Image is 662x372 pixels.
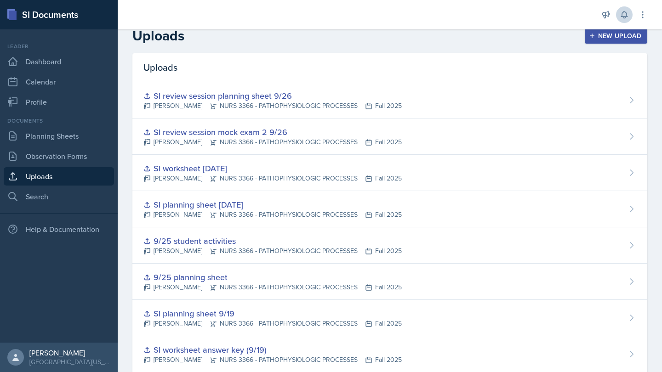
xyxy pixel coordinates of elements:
a: Search [4,187,114,206]
button: New Upload [585,28,648,44]
a: SI review session planning sheet 9/26 [PERSON_NAME]NURS 3366 - PATHOPHYSIOLOGIC PROCESSESFall 2025 [132,82,647,118]
div: [GEOGRAPHIC_DATA][US_STATE] [29,357,110,366]
a: SI worksheet [DATE] [PERSON_NAME]NURS 3366 - PATHOPHYSIOLOGIC PROCESSESFall 2025 [132,155,647,191]
a: SI planning sheet 9/19 [PERSON_NAME]NURS 3366 - PATHOPHYSIOLOGIC PROCESSESFall 2025 [132,300,647,336]
div: [PERSON_NAME] NURS 3366 - PATHOPHYSIOLOGIC PROCESSES Fall 2025 [143,210,402,220]
a: Profile [4,93,114,111]
div: SI review session mock exam 2 9/26 [143,126,402,138]
div: SI worksheet answer key (9/19) [143,344,402,356]
div: [PERSON_NAME] [29,348,110,357]
a: SI planning sheet [DATE] [PERSON_NAME]NURS 3366 - PATHOPHYSIOLOGIC PROCESSESFall 2025 [132,191,647,227]
div: SI planning sheet 9/19 [143,307,402,320]
div: SI review session planning sheet 9/26 [143,90,402,102]
a: Planning Sheets [4,127,114,145]
div: Uploads [132,53,647,82]
div: New Upload [591,32,642,39]
div: [PERSON_NAME] NURS 3366 - PATHOPHYSIOLOGIC PROCESSES Fall 2025 [143,355,402,365]
div: [PERSON_NAME] NURS 3366 - PATHOPHYSIOLOGIC PROCESSES Fall 2025 [143,137,402,147]
a: Uploads [4,167,114,186]
div: [PERSON_NAME] NURS 3366 - PATHOPHYSIOLOGIC PROCESSES Fall 2025 [143,174,402,183]
h2: Uploads [132,28,184,44]
a: Calendar [4,73,114,91]
a: 9/25 planning sheet [PERSON_NAME]NURS 3366 - PATHOPHYSIOLOGIC PROCESSESFall 2025 [132,264,647,300]
a: SI review session mock exam 2 9/26 [PERSON_NAME]NURS 3366 - PATHOPHYSIOLOGIC PROCESSESFall 2025 [132,118,647,155]
a: Dashboard [4,52,114,71]
div: [PERSON_NAME] NURS 3366 - PATHOPHYSIOLOGIC PROCESSES Fall 2025 [143,319,402,328]
div: 9/25 planning sheet [143,271,402,283]
div: 9/25 student activities [143,235,402,247]
div: SI worksheet [DATE] [143,162,402,175]
div: SI planning sheet [DATE] [143,198,402,211]
div: Documents [4,117,114,125]
a: 9/25 student activities [PERSON_NAME]NURS 3366 - PATHOPHYSIOLOGIC PROCESSESFall 2025 [132,227,647,264]
div: [PERSON_NAME] NURS 3366 - PATHOPHYSIOLOGIC PROCESSES Fall 2025 [143,246,402,256]
div: Leader [4,42,114,51]
div: [PERSON_NAME] NURS 3366 - PATHOPHYSIOLOGIC PROCESSES Fall 2025 [143,101,402,111]
a: Observation Forms [4,147,114,165]
div: [PERSON_NAME] NURS 3366 - PATHOPHYSIOLOGIC PROCESSES Fall 2025 [143,282,402,292]
div: Help & Documentation [4,220,114,238]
